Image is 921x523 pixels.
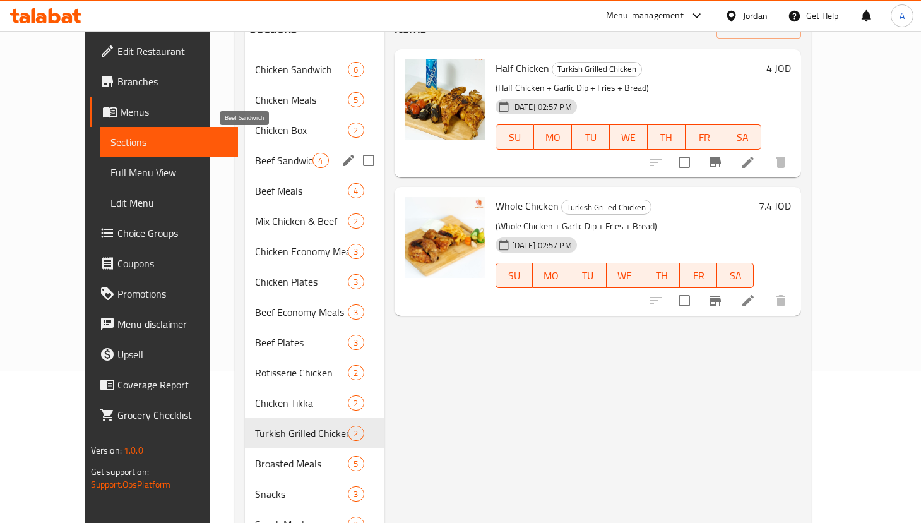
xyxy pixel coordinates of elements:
[255,153,312,168] span: Beef Sandwich
[496,124,534,150] button: SU
[255,486,348,502] div: Snacks
[91,476,171,493] a: Support.OpsPlatform
[348,215,363,227] span: 2
[117,286,229,301] span: Promotions
[313,155,328,167] span: 4
[255,123,348,138] div: Chicken Box
[615,128,643,147] span: WE
[574,267,601,285] span: TU
[255,426,348,441] span: Turkish Grilled Chicken
[496,80,762,96] p: (Half Chicken + Garlic Dip + Fries + Bread)
[348,456,364,471] div: items
[255,304,348,320] div: Beef Economy Meals
[255,365,348,380] span: Rotisserie Chicken
[245,115,384,145] div: Chicken Box2
[255,213,348,229] div: Mix Chicken & Beef
[117,377,229,392] span: Coverage Report
[124,442,143,459] span: 1.0.0
[117,74,229,89] span: Branches
[539,128,567,147] span: MO
[348,246,363,258] span: 3
[607,263,643,288] button: WE
[501,267,528,285] span: SU
[348,306,363,318] span: 3
[740,155,756,170] a: Edit menu item
[610,124,648,150] button: WE
[90,309,239,339] a: Menu disclaimer
[759,197,791,215] h6: 7.4 JOD
[348,92,364,107] div: items
[348,123,364,138] div: items
[643,263,680,288] button: TH
[348,395,364,411] div: items
[245,388,384,418] div: Chicken Tikka2
[245,206,384,236] div: Mix Chicken & Beef2
[245,418,384,448] div: Turkish Grilled Chicken2
[348,486,364,502] div: items
[691,128,718,147] span: FR
[90,400,239,430] a: Grocery Checklist
[700,286,730,316] button: Branch-specific-item
[722,267,749,285] span: SA
[743,9,768,23] div: Jordan
[117,347,229,362] span: Upsell
[723,124,761,150] button: SA
[766,286,796,316] button: delete
[348,185,363,197] span: 4
[501,128,529,147] span: SU
[561,200,651,215] div: Turkish Grilled Chicken
[100,157,239,188] a: Full Menu View
[245,297,384,327] div: Beef Economy Meals3
[405,197,485,278] img: Whole Chicken
[606,8,684,23] div: Menu-management
[245,327,384,358] div: Beef Plates3
[90,279,239,309] a: Promotions
[110,195,229,210] span: Edit Menu
[255,183,348,198] div: Beef Meals
[685,267,711,285] span: FR
[110,165,229,180] span: Full Menu View
[348,274,364,289] div: items
[245,448,384,479] div: Broasted Meals5
[110,135,229,150] span: Sections
[671,287,698,314] span: Select to update
[90,97,239,127] a: Menus
[90,218,239,248] a: Choice Groups
[339,151,358,170] button: edit
[507,101,577,113] span: [DATE] 02:57 PM
[245,358,384,388] div: Rotisserie Chicken2
[90,370,239,400] a: Coverage Report
[534,124,572,150] button: MO
[348,94,363,106] span: 5
[255,274,348,289] span: Chicken Plates
[245,54,384,85] div: Chicken Sandwich6
[496,263,533,288] button: SU
[255,456,348,471] span: Broasted Meals
[507,239,577,251] span: [DATE] 02:57 PM
[117,256,229,271] span: Coupons
[348,183,364,198] div: items
[577,128,605,147] span: TU
[648,267,675,285] span: TH
[533,263,569,288] button: MO
[348,213,364,229] div: items
[348,335,364,350] div: items
[117,316,229,332] span: Menu disclaimer
[717,263,754,288] button: SA
[348,426,364,441] div: items
[740,293,756,308] a: Edit menu item
[348,337,363,349] span: 3
[245,236,384,267] div: Chicken Economy Meals3
[255,92,348,107] span: Chicken Meals
[900,9,905,23] span: A
[766,59,791,77] h6: 4 JOD
[245,479,384,509] div: Snacks3
[552,62,642,77] div: Turkish Grilled Chicken
[348,276,363,288] span: 3
[766,147,796,177] button: delete
[255,62,348,77] span: Chicken Sandwich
